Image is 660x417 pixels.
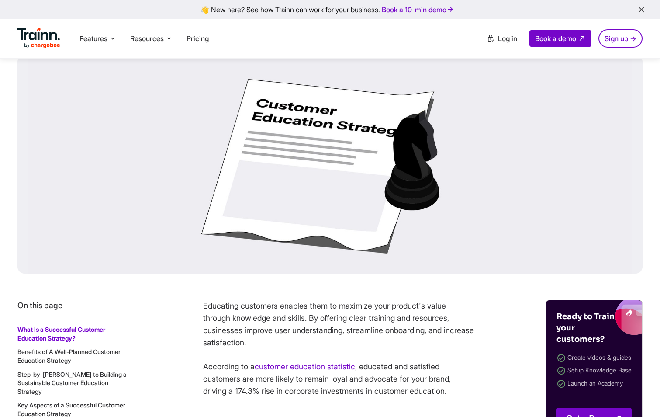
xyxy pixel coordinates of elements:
[187,34,209,43] a: Pricing
[17,300,131,311] p: On this page
[554,300,642,335] img: Trainn blogs
[17,371,127,395] a: Step-by-[PERSON_NAME] to Building a Sustainable Customer Education Strategy
[535,34,576,43] span: Book a demo
[556,365,632,377] li: Setup Knowledge Base
[79,34,107,43] span: Features
[481,31,522,46] a: Log in
[5,5,655,14] div: 👋 New here? See how Trainn can work for your business.
[598,29,643,48] a: Sign up →
[203,361,474,397] p: According to a , educated and satisfied customers are more likely to remain loyal and advocate fo...
[529,30,591,47] a: Book a demo
[616,375,660,417] iframe: Chat Widget
[17,348,121,364] a: Benefits of A Well-Planned Customer Education Strategy
[556,378,632,390] li: Launch an Academy
[255,362,355,371] a: customer education statistic
[130,34,164,43] span: Resources
[556,352,632,365] li: Create videos & guides
[380,3,456,16] a: Book a 10-min demo
[203,300,474,349] p: Educating customers enables them to maximize your product's value through knowledge and skills. B...
[17,28,60,49] img: Trainn Logo
[498,34,517,43] span: Log in
[17,326,105,342] a: What Is a Successful Customer Education Strategy?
